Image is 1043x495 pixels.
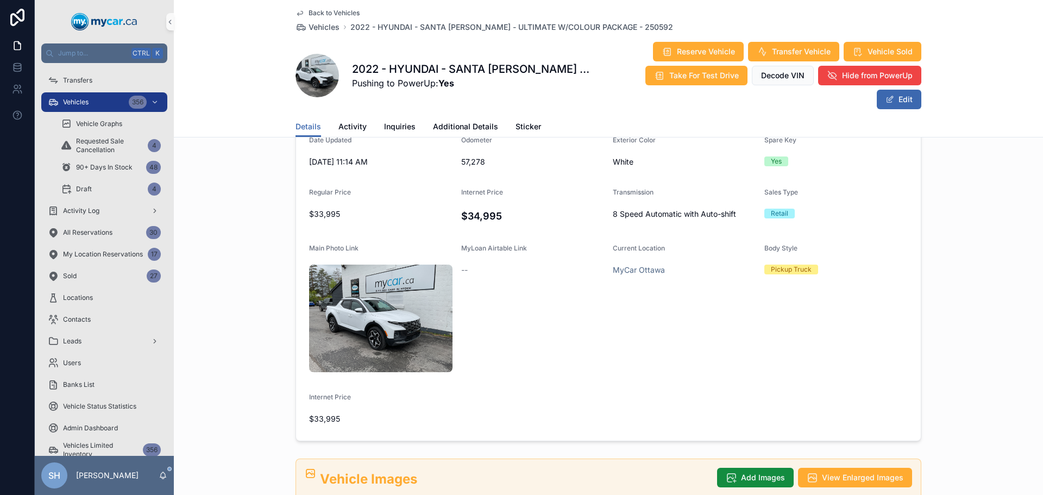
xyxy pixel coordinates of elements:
strong: Yes [438,78,454,89]
a: All Reservations30 [41,223,167,242]
span: Vehicle Sold [868,46,913,57]
span: Body Style [764,244,797,252]
img: uc [309,265,453,372]
span: Ctrl [131,48,151,59]
span: Details [296,121,321,132]
span: Internet Price [461,188,503,196]
span: Activity Log [63,206,99,215]
span: Odometer [461,136,492,144]
a: Transfers [41,71,167,90]
a: Back to Vehicles [296,9,360,17]
a: Sticker [516,117,541,139]
div: Retail [771,209,788,218]
span: White [613,156,756,167]
button: Reserve Vehicle [653,42,744,61]
div: Pickup Truck [771,265,812,274]
span: K [153,49,162,58]
span: All Reservations [63,228,112,237]
a: 2022 - HYUNDAI - SANTA [PERSON_NAME] - ULTIMATE W/COLOUR PACKAGE - 250592 [350,22,673,33]
span: Pushing to PowerUp: [352,77,594,90]
a: My Location Reservations17 [41,245,167,264]
img: App logo [71,13,137,30]
span: $33,995 [309,209,453,220]
span: [DATE] 11:14 AM [309,156,453,167]
span: Current Location [613,244,665,252]
span: Add Images [741,472,785,483]
span: Banks List [63,380,95,389]
button: Jump to...CtrlK [41,43,167,63]
div: 17 [148,248,161,261]
button: Vehicle Sold [844,42,921,61]
span: MyLoan Airtable Link [461,244,527,252]
span: 57,278 [461,156,605,167]
span: Spare Key [764,136,796,144]
span: Exterior Color [613,136,656,144]
span: Transfers [63,76,92,85]
button: View Enlarged Images [798,468,912,487]
span: Take For Test Drive [669,70,739,81]
div: 27 [147,270,161,283]
div: Yes [771,156,782,166]
span: Draft [76,185,92,193]
button: Add Images [717,468,794,487]
span: Users [63,359,81,367]
a: 90+ Days In Stock48 [54,158,167,177]
div: 48 [146,161,161,174]
p: [PERSON_NAME] [76,470,139,481]
a: Vehicle Graphs [54,114,167,134]
span: Vehicle Status Statistics [63,402,136,411]
span: Reserve Vehicle [677,46,735,57]
span: Back to Vehicles [309,9,360,17]
span: Vehicles [63,98,89,106]
div: 356 [143,443,161,456]
h4: $34,995 [461,209,605,223]
span: Hide from PowerUp [842,70,913,81]
a: MyCar Ottawa [613,265,665,275]
span: Decode VIN [761,70,805,81]
span: -- [461,265,468,275]
span: My Location Reservations [63,250,143,259]
a: Locations [41,288,167,308]
button: Decode VIN [752,66,814,85]
span: Sold [63,272,77,280]
span: Vehicle Graphs [76,120,122,128]
span: 8 Speed Automatic with Auto-shift [613,209,756,220]
a: Activity [338,117,367,139]
div: 356 [129,96,147,109]
a: Users [41,353,167,373]
a: Details [296,117,321,137]
a: Banks List [41,375,167,394]
div: 4 [148,183,161,196]
span: Sticker [516,121,541,132]
span: Transfer Vehicle [772,46,831,57]
h1: 2022 - HYUNDAI - SANTA [PERSON_NAME] - ULTIMATE W/COLOUR PACKAGE - 250592 [352,61,594,77]
span: Admin Dashboard [63,424,118,433]
button: Take For Test Drive [645,66,747,85]
span: 90+ Days In Stock [76,163,133,172]
span: SH [48,469,60,482]
button: Transfer Vehicle [748,42,839,61]
a: Leads [41,331,167,351]
span: Requested Sale Cancellation [76,137,143,154]
span: View Enlarged Images [822,472,903,483]
span: Vehicles [309,22,340,33]
a: Inquiries [384,117,416,139]
span: Internet Price [309,393,351,401]
span: Additional Details [433,121,498,132]
a: Admin Dashboard [41,418,167,438]
a: Vehicles [296,22,340,33]
span: Locations [63,293,93,302]
a: Draft4 [54,179,167,199]
h2: Vehicle Images [320,470,708,488]
span: Sales Type [764,188,798,196]
button: Hide from PowerUp [818,66,921,85]
span: $33,995 [309,413,453,424]
a: Activity Log [41,201,167,221]
a: Additional Details [433,117,498,139]
span: Inquiries [384,121,416,132]
a: Vehicles356 [41,92,167,112]
a: Contacts [41,310,167,329]
span: Activity [338,121,367,132]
